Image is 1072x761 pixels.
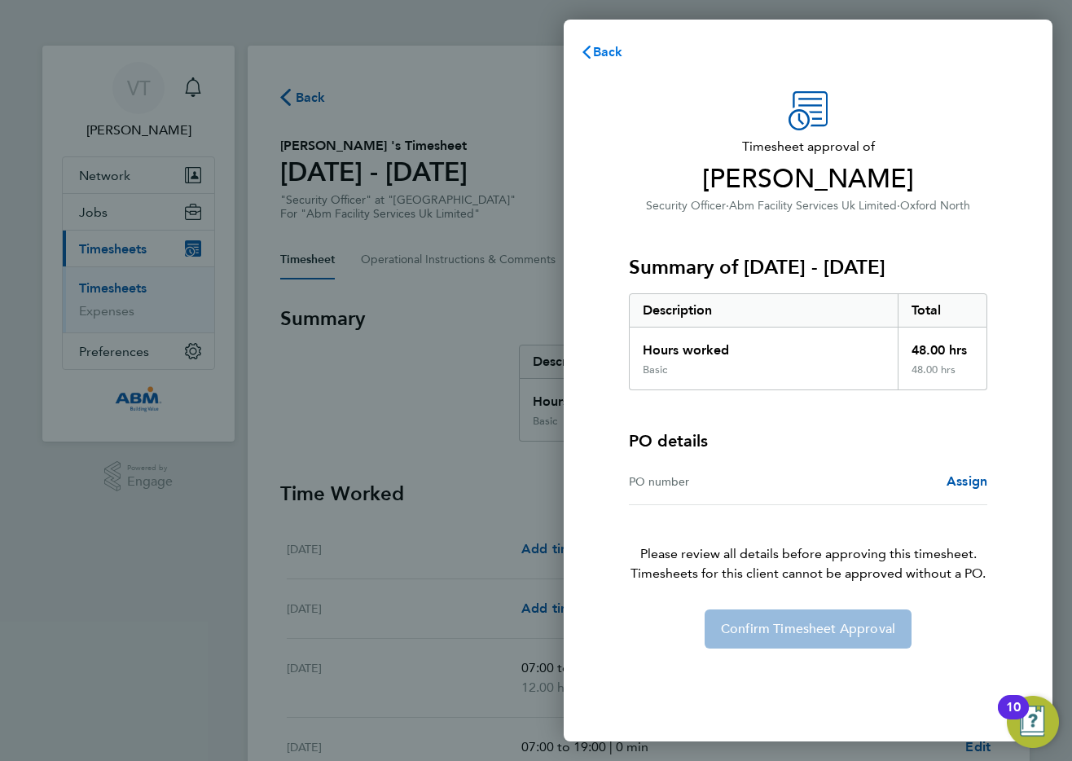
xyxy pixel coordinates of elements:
div: Hours worked [630,328,898,363]
span: Timesheets for this client cannot be approved without a PO. [609,564,1007,583]
div: Total [898,294,987,327]
span: Assign [947,473,987,489]
span: · [897,199,900,213]
div: Basic [643,363,667,376]
div: 48.00 hrs [898,363,987,389]
div: 48.00 hrs [898,328,987,363]
span: [PERSON_NAME] [629,163,987,196]
span: Back [593,44,623,59]
button: Back [564,36,639,68]
span: · [726,199,729,213]
div: 10 [1006,707,1021,728]
button: Open Resource Center, 10 new notifications [1007,696,1059,748]
h3: Summary of [DATE] - [DATE] [629,254,987,280]
div: Summary of 26 Jul - 01 Aug 2025 [629,293,987,390]
span: Security Officer [646,199,726,213]
span: Abm Facility Services Uk Limited [729,199,897,213]
h4: PO details [629,429,708,452]
a: Assign [947,472,987,491]
span: Oxford North [900,199,970,213]
div: PO number [629,472,808,491]
span: Timesheet approval of [629,137,987,156]
p: Please review all details before approving this timesheet. [609,505,1007,583]
div: Description [630,294,898,327]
